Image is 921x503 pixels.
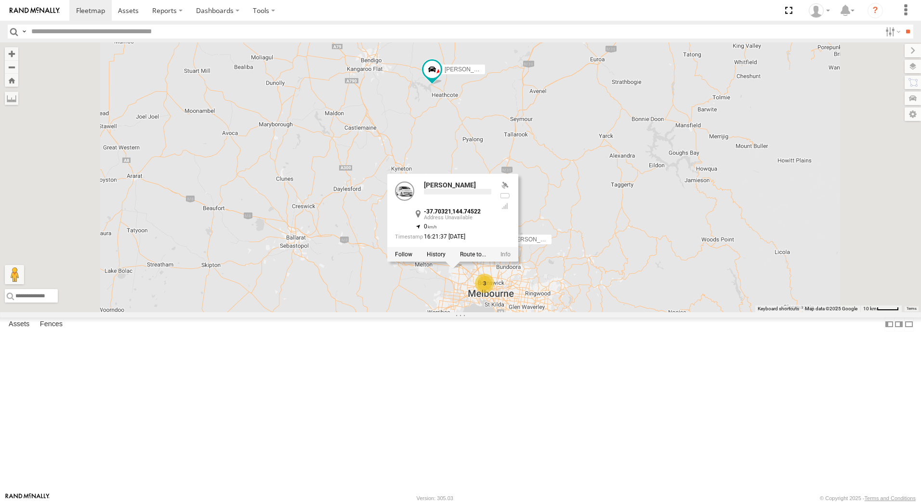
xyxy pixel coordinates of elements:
[805,306,857,311] span: Map data ©2025 Google
[460,251,486,258] label: Route To Location
[865,495,916,501] a: Terms and Conditions
[820,495,916,501] div: © Copyright 2025 -
[20,25,28,39] label: Search Query
[5,265,24,284] button: Drag Pegman onto the map to open Street View
[395,182,414,201] a: View Asset Details
[894,318,904,331] label: Dock Summary Table to the Right
[882,25,902,39] label: Search Filter Options
[905,107,921,121] label: Map Settings
[5,74,18,87] button: Zoom Home
[424,208,451,215] strong: -37.70321
[758,305,799,312] button: Keyboard shortcuts
[445,66,492,73] span: [PERSON_NAME]
[424,181,476,189] a: [PERSON_NAME]
[907,307,917,311] a: Terms
[884,318,894,331] label: Dock Summary Table to the Left
[427,251,446,258] label: View Asset History
[5,493,50,503] a: Visit our Website
[500,251,511,258] a: View Asset Details
[5,92,18,105] label: Measure
[499,182,511,189] div: Valid GPS Fix
[5,47,18,60] button: Zoom in
[805,3,833,18] div: Bruce Swift
[860,305,902,312] button: Map Scale: 10 km per 42 pixels
[10,7,60,14] img: rand-logo.svg
[499,192,511,199] div: No battery health information received from this device.
[395,251,412,258] label: Realtime tracking of Asset
[863,306,877,311] span: 10 km
[5,60,18,74] button: Zoom out
[475,274,494,293] div: 3
[452,208,481,215] strong: 144.74522
[904,318,914,331] label: Hide Summary Table
[417,495,453,501] div: Version: 305.03
[395,234,491,241] div: Date/time of location update
[424,223,437,230] span: 0
[499,202,511,210] div: Last Event GSM Signal Strength
[511,237,559,243] span: [PERSON_NAME]
[424,209,491,221] div: ,
[35,318,67,331] label: Fences
[4,318,34,331] label: Assets
[868,3,883,18] i: ?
